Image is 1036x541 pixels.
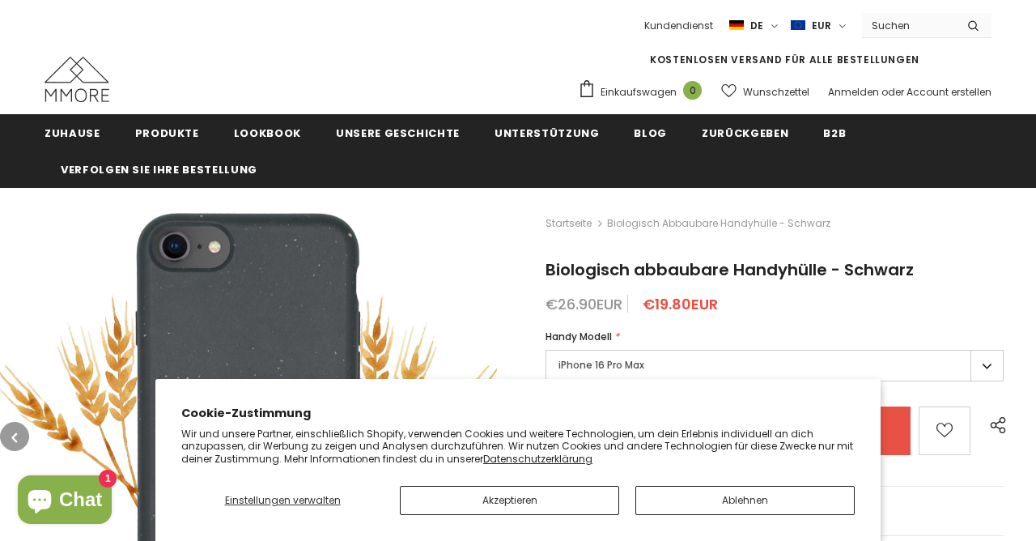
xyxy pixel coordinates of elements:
[495,114,599,151] a: Unterstützung
[578,79,710,104] a: Einkaufswagen 0
[135,114,199,151] a: Produkte
[495,126,599,141] span: Unterstützung
[61,151,257,187] a: Verfolgen Sie Ihre Bestellung
[634,126,667,141] span: Blog
[483,452,592,466] a: Datenschutzerklärung
[234,126,301,141] span: Lookbook
[683,81,702,100] span: 0
[702,126,788,141] span: Zurückgeben
[336,114,460,151] a: Unsere Geschichte
[650,53,919,66] span: KOSTENLOSEN VERSAND FÜR ALLE BESTELLUNGEN
[546,214,592,233] a: Startseite
[812,18,831,34] span: EUR
[61,162,257,177] span: Verfolgen Sie Ihre Bestellung
[635,486,855,515] button: Ablehnen
[601,84,677,100] span: Einkaufswagen
[135,126,199,141] span: Produkte
[225,493,341,507] span: Einstellungen verwalten
[181,405,855,422] h2: Cookie-Zustimmung
[400,486,619,515] button: Akzeptieren
[828,85,879,99] a: Anmelden
[45,126,100,141] span: Zuhause
[721,78,809,106] a: Wunschzettel
[634,114,667,151] a: Blog
[823,126,846,141] span: B2B
[881,85,904,99] span: oder
[906,85,991,99] a: Account erstellen
[546,258,914,281] span: Biologisch abbaubare Handyhülle - Schwarz
[13,475,117,528] inbox-online-store-chat: Onlineshop-Chat von Shopify
[336,126,460,141] span: Unsere Geschichte
[546,350,1004,381] label: iPhone 16 Pro Max
[862,14,955,37] input: Search Site
[181,428,855,466] p: Wir und unsere Partner, einschließlich Shopify, verwenden Cookies und weitere Technologien, um de...
[702,114,788,151] a: Zurückgeben
[546,294,622,314] span: €26.90EUR
[546,330,612,343] span: Handy Modell
[643,294,718,314] span: €19.80EUR
[823,114,846,151] a: B2B
[729,19,744,32] img: i-lang-2.png
[644,19,713,32] span: Kundendienst
[607,214,830,233] span: Biologisch abbaubare Handyhülle - Schwarz
[750,18,763,34] span: de
[181,486,384,515] button: Einstellungen verwalten
[45,114,100,151] a: Zuhause
[45,57,109,102] img: MMORE Cases
[234,114,301,151] a: Lookbook
[743,84,809,100] span: Wunschzettel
